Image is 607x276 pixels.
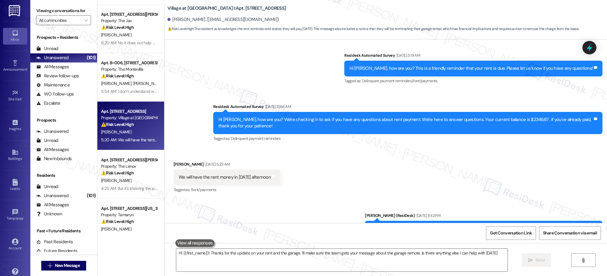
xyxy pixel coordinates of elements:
[55,262,80,269] span: New Message
[36,211,62,217] div: Unknown
[101,178,131,183] span: [PERSON_NAME]
[36,137,58,144] div: Unread
[415,212,440,219] div: [DATE] 11:42 PM
[101,129,131,135] span: [PERSON_NAME]
[22,96,23,100] span: •
[174,185,281,194] div: Tagged as:
[167,16,279,23] div: [PERSON_NAME]. ([EMAIL_ADDRESS][DOMAIN_NAME])
[522,253,551,267] button: Send
[36,193,69,199] div: Unanswered
[101,226,131,232] span: [PERSON_NAME]
[176,249,508,271] textarea: Hi {{first_name}}! Thanks for the update on your rent and the garage. I'll make sure the team get...
[101,40,525,45] div: 6:20 AM: No it does not help. Why am I being charged for your mistake [DATE]? I did not make a mi...
[344,52,602,61] div: Residesk Automated Survey
[101,170,134,176] strong: ⚠️ Risk Level: High
[486,226,536,240] button: Get Conversation Link
[21,126,22,130] span: •
[344,76,602,85] div: Tagged as:
[362,78,412,83] span: Delinquent payment reminders ,
[528,258,533,263] i: 
[36,146,69,153] div: All Messages
[101,81,133,86] span: [PERSON_NAME]
[3,147,27,163] a: Buildings
[412,78,438,83] span: Rent/payments
[27,66,28,71] span: •
[101,212,157,218] div: Property: Tamaryn
[3,207,27,223] a: Templates •
[36,239,73,245] div: Past Residents
[349,65,593,72] div: Hi [PERSON_NAME], how are you? This is a friendly reminder that your rent is due. Please let us k...
[101,66,157,72] div: Property: The Montavilla
[213,103,602,112] div: Residesk Automated Survey
[101,205,157,212] div: Apt. [STREET_ADDRESS][US_STATE]
[101,163,157,170] div: Property: The Lenox
[36,6,91,15] label: Viewing conversations for
[231,136,281,141] span: Delinquent payment reminders
[36,64,69,70] div: All Messages
[167,26,194,31] strong: ⚠️ Risk Level: High
[9,5,21,16] img: ResiDesk Logo
[3,28,27,44] a: Inbox
[174,161,281,170] div: [PERSON_NAME]
[204,161,230,167] div: [DATE] 5:23 AM
[191,187,217,192] span: Rent/payments
[133,81,164,86] span: [PERSON_NAME]
[213,134,602,143] div: Tagged as:
[365,212,602,221] div: [PERSON_NAME] (ResiDesk)
[543,230,597,236] span: Share Conversation via email
[167,5,286,12] b: Village at [GEOGRAPHIC_DATA] I: Apt. [STREET_ADDRESS]
[30,34,97,41] div: Prospects + Residents
[101,137,406,143] div: 5:20 AM: We will have the rent in [DATE] evening thank you also I called left a voice mail regard...
[101,122,134,127] strong: ⚠️ Risk Level: High
[101,60,157,66] div: Apt. B~006, [STREET_ADDRESS]
[3,237,27,253] a: Account
[101,18,157,24] div: Property: The Jax
[535,257,545,263] span: Send
[218,116,593,130] div: Hi [PERSON_NAME], how are you? We're checking in to ask if you have any questions about rent paym...
[179,174,271,180] div: We will have the rent money in [DATE] afternoon
[85,191,97,200] div: (101)
[101,32,131,38] span: [PERSON_NAME]
[490,230,532,236] span: Get Conversation Link
[36,100,60,106] div: Escalate
[36,55,69,61] div: Unanswered
[36,183,58,190] div: Unread
[395,52,420,59] div: [DATE] 3:19 AM
[85,53,97,62] div: (101)
[101,157,157,163] div: Apt. [STREET_ADDRESS][PERSON_NAME]
[167,26,579,32] span: : The resident acknowledges the rent reminder and states they will pay [DATE]. The message also i...
[84,18,88,23] i: 
[36,73,79,79] div: Review follow-ups
[264,103,291,110] div: [DATE] 12:56 AM
[101,108,157,115] div: Apt. [STREET_ADDRESS]
[30,228,97,234] div: Past + Future Residents
[3,117,27,134] a: Insights •
[30,172,97,179] div: Residents
[3,88,27,104] a: Site Visit •
[101,11,157,18] div: Apt. [STREET_ADDRESS][PERSON_NAME]
[101,25,134,30] strong: ⚠️ Risk Level: High
[30,117,97,123] div: Prospects
[41,261,86,271] button: New Message
[39,15,81,25] input: All communities
[101,73,134,79] strong: ⚠️ Risk Level: High
[581,258,585,263] i: 
[36,82,70,88] div: Maintenance
[36,156,72,162] div: New Inbounds
[539,226,601,240] button: Share Conversation via email
[48,263,52,268] i: 
[3,177,27,194] a: Leads
[101,186,190,191] div: 4:25 AM: But it's showing the portal that they're not
[23,215,24,220] span: •
[36,128,69,135] div: Unanswered
[101,115,157,121] div: Property: Village at [GEOGRAPHIC_DATA] I
[36,248,77,254] div: Future Residents
[36,202,69,208] div: All Messages
[101,219,134,224] strong: ⚠️ Risk Level: High
[36,45,58,52] div: Unread
[36,91,74,97] div: WO Follow-ups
